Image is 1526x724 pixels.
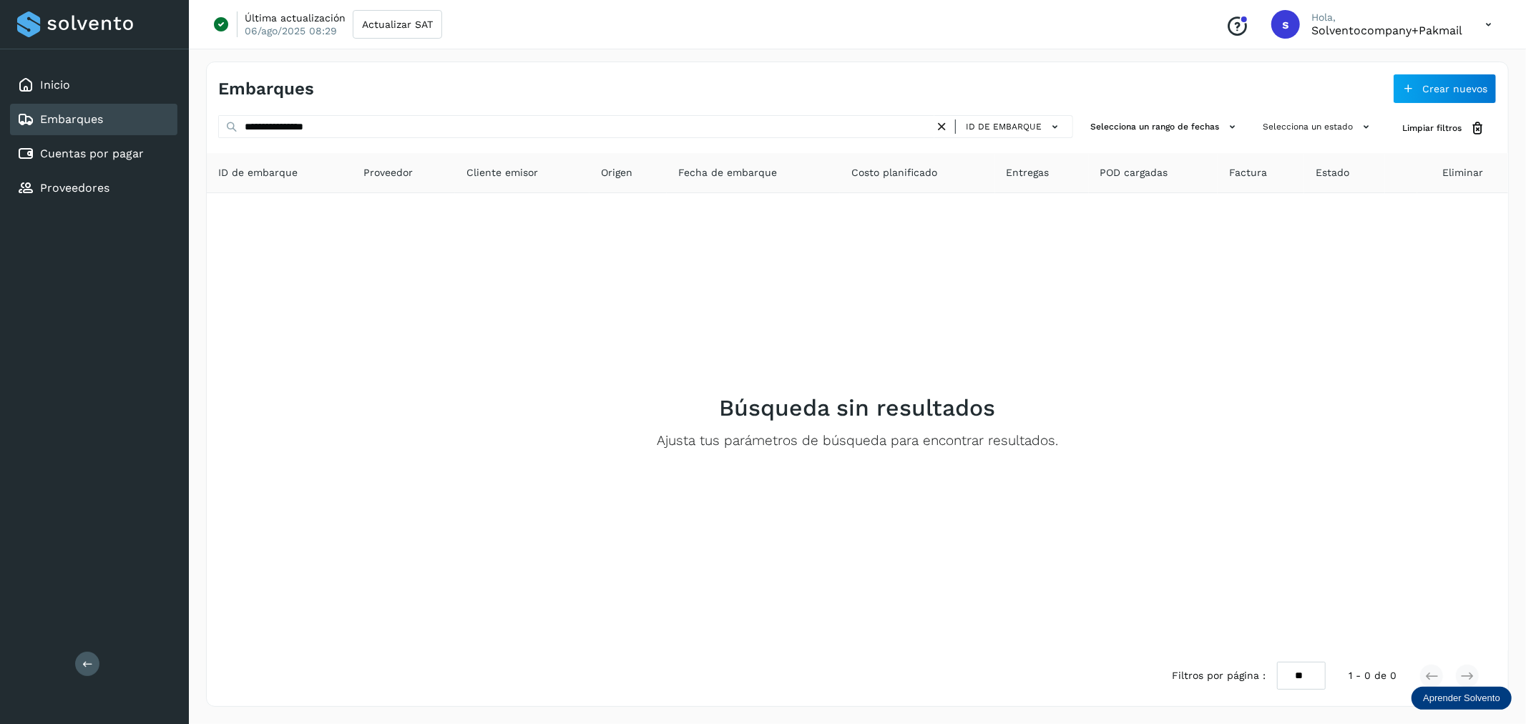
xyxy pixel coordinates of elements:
div: Proveedores [10,172,177,204]
button: Actualizar SAT [353,10,442,39]
span: Actualizar SAT [362,19,433,29]
span: Estado [1316,165,1349,180]
p: Última actualización [245,11,346,24]
h4: Embarques [218,79,314,99]
span: ID de embarque [218,165,298,180]
span: 1 - 0 de 0 [1349,668,1397,683]
p: Ajusta tus parámetros de búsqueda para encontrar resultados. [657,433,1058,449]
button: Limpiar filtros [1391,115,1497,142]
span: Factura [1229,165,1267,180]
h2: Búsqueda sin resultados [720,394,996,421]
a: Embarques [40,112,103,126]
p: solventocompany+pakmail [1311,24,1462,37]
span: Fecha de embarque [678,165,777,180]
button: ID de embarque [962,117,1067,137]
div: Embarques [10,104,177,135]
button: Crear nuevos [1393,74,1497,104]
div: Aprender Solvento [1412,687,1512,710]
span: Proveedor [364,165,414,180]
a: Proveedores [40,181,109,195]
span: Limpiar filtros [1402,122,1462,134]
span: Origen [601,165,632,180]
span: POD cargadas [1100,165,1168,180]
span: Crear nuevos [1422,84,1487,94]
button: Selecciona un estado [1257,115,1379,139]
span: Entregas [1007,165,1050,180]
button: Selecciona un rango de fechas [1085,115,1246,139]
span: Cliente emisor [466,165,538,180]
span: Eliminar [1442,165,1483,180]
p: 06/ago/2025 08:29 [245,24,337,37]
p: Aprender Solvento [1423,693,1500,704]
span: Costo planificado [851,165,937,180]
div: Cuentas por pagar [10,138,177,170]
span: Filtros por página : [1172,668,1266,683]
a: Inicio [40,78,70,92]
p: Hola, [1311,11,1462,24]
a: Cuentas por pagar [40,147,144,160]
span: ID de embarque [966,120,1042,133]
div: Inicio [10,69,177,101]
